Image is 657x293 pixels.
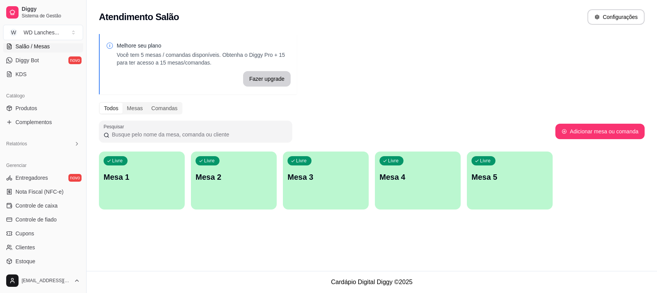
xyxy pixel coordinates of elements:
p: Livre [112,158,123,164]
a: Clientes [3,241,83,254]
span: Complementos [15,118,52,126]
div: Comandas [147,103,182,114]
p: Mesa 2 [196,172,272,182]
a: Complementos [3,116,83,128]
span: Entregadores [15,174,48,182]
span: W [10,29,17,36]
span: KDS [15,70,27,78]
p: Livre [480,158,491,164]
span: Diggy [22,6,80,13]
p: Mesa 3 [288,172,364,182]
label: Pesquisar [104,123,127,130]
span: Controle de caixa [15,202,58,210]
a: Produtos [3,102,83,114]
button: [EMAIL_ADDRESS][DOMAIN_NAME] [3,271,83,290]
span: Sistema de Gestão [22,13,80,19]
span: Estoque [15,257,35,265]
p: Mesa 1 [104,172,180,182]
span: Controle de fiado [15,216,57,223]
button: LivreMesa 5 [467,152,553,210]
span: [EMAIL_ADDRESS][DOMAIN_NAME] [22,278,71,284]
p: Livre [388,158,399,164]
div: Todos [100,103,123,114]
p: Livre [296,158,307,164]
div: Gerenciar [3,159,83,172]
a: DiggySistema de Gestão [3,3,83,22]
h2: Atendimento Salão [99,11,179,23]
span: Clientes [15,244,35,251]
span: Produtos [15,104,37,112]
p: Você tem 5 mesas / comandas disponíveis. Obtenha o Diggy Pro + 15 para ter acesso a 15 mesas/coma... [117,51,291,66]
p: Melhore seu plano [117,42,291,49]
span: Salão / Mesas [15,43,50,50]
a: Nota Fiscal (NFC-e) [3,186,83,198]
p: Livre [204,158,215,164]
a: Salão / Mesas [3,40,83,53]
span: Cupons [15,230,34,237]
div: WD Lanches ... [24,29,59,36]
button: Configurações [587,9,645,25]
p: Mesa 5 [471,172,548,182]
p: Mesa 4 [380,172,456,182]
button: LivreMesa 2 [191,152,277,210]
button: LivreMesa 4 [375,152,461,210]
a: Controle de caixa [3,199,83,212]
button: LivreMesa 1 [99,152,185,210]
span: Diggy Bot [15,56,39,64]
span: Relatórios [6,141,27,147]
footer: Cardápio Digital Diggy © 2025 [87,271,657,293]
input: Pesquisar [109,131,288,138]
div: Mesas [123,103,147,114]
button: Fazer upgrade [243,71,291,87]
a: Entregadoresnovo [3,172,83,184]
span: Nota Fiscal (NFC-e) [15,188,63,196]
a: KDS [3,68,83,80]
button: LivreMesa 3 [283,152,369,210]
a: Diggy Botnovo [3,54,83,66]
button: Adicionar mesa ou comanda [555,124,645,139]
a: Cupons [3,227,83,240]
button: Select a team [3,25,83,40]
a: Estoque [3,255,83,267]
div: Catálogo [3,90,83,102]
a: Controle de fiado [3,213,83,226]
